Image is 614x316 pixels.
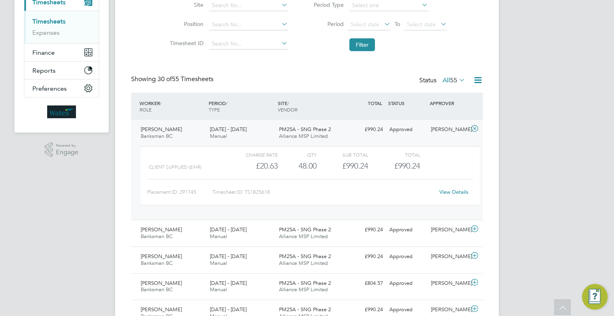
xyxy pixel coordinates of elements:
[149,164,201,170] span: Client Supplied (£/HR)
[210,253,247,260] span: [DATE] - [DATE]
[209,38,288,50] input: Search for...
[308,20,344,28] label: Period
[279,306,331,313] span: PM25A - SNG Phase 2
[279,133,328,139] span: Alliance MSP Limited
[386,123,428,136] div: Approved
[210,133,227,139] span: Manual
[24,44,99,61] button: Finance
[212,186,434,199] div: Timesheet ID: TS1825618
[24,62,99,79] button: Reports
[210,286,227,293] span: Manual
[439,189,468,195] a: View Details
[24,105,99,118] a: Go to home page
[287,100,289,106] span: /
[24,79,99,97] button: Preferences
[141,226,182,233] span: [PERSON_NAME]
[140,106,152,113] span: ROLE
[279,280,331,286] span: PM25A - SNG Phase 2
[141,286,173,293] span: Banksman BC
[167,40,203,47] label: Timesheet ID
[582,284,608,310] button: Engage Resource Center
[45,142,79,157] a: Powered byEngage
[141,133,173,139] span: Banksman BC
[209,19,288,30] input: Search for...
[386,96,428,110] div: STATUS
[368,100,382,106] span: TOTAL
[386,277,428,290] div: Approved
[47,105,76,118] img: wates-logo-retina.png
[279,253,331,260] span: PM25A - SNG Phase 2
[428,250,469,263] div: [PERSON_NAME]
[32,85,67,92] span: Preferences
[210,306,247,313] span: [DATE] - [DATE]
[345,250,386,263] div: £990.24
[210,260,227,266] span: Manual
[345,277,386,290] div: £804.57
[210,226,247,233] span: [DATE] - [DATE]
[138,96,207,117] div: WORKER
[349,38,375,51] button: Filter
[157,75,213,83] span: 55 Timesheets
[32,49,55,56] span: Finance
[317,159,368,173] div: £990.24
[56,149,78,156] span: Engage
[308,1,344,8] label: Period Type
[351,21,379,28] span: Select date
[279,233,328,240] span: Alliance MSP Limited
[428,123,469,136] div: [PERSON_NAME]
[32,67,56,74] span: Reports
[210,126,247,133] span: [DATE] - [DATE]
[386,250,428,263] div: Approved
[394,161,420,171] span: £990.24
[207,96,276,117] div: PERIOD
[210,280,247,286] span: [DATE] - [DATE]
[160,100,161,106] span: /
[368,150,420,159] div: Total
[279,286,328,293] span: Alliance MSP Limited
[167,1,203,8] label: Site
[428,223,469,237] div: [PERSON_NAME]
[167,20,203,28] label: Position
[279,126,331,133] span: PM25A - SNG Phase 2
[209,106,220,113] span: TYPE
[141,126,182,133] span: [PERSON_NAME]
[210,233,227,240] span: Manual
[141,306,182,313] span: [PERSON_NAME]
[279,260,328,266] span: Alliance MSP Limited
[419,75,467,86] div: Status
[428,277,469,290] div: [PERSON_NAME]
[226,159,278,173] div: £20.63
[278,159,317,173] div: 48.00
[32,29,60,36] a: Expenses
[276,96,345,117] div: SITE
[317,150,368,159] div: Sub Total
[56,142,78,149] span: Powered by
[141,253,182,260] span: [PERSON_NAME]
[24,11,99,43] div: Timesheets
[407,21,436,28] span: Select date
[32,18,66,25] a: Timesheets
[345,123,386,136] div: £990.24
[141,233,173,240] span: Banksman BC
[147,186,212,199] div: Placement ID: 291745
[131,75,215,83] div: Showing
[278,150,317,159] div: QTY
[157,75,172,83] span: 30 of
[279,226,331,233] span: PM25A - SNG Phase 2
[226,100,227,106] span: /
[278,106,297,113] span: VENDOR
[450,76,457,84] span: 55
[428,96,469,110] div: APPROVER
[141,280,182,286] span: [PERSON_NAME]
[386,223,428,237] div: Approved
[226,150,278,159] div: Charge rate
[392,19,403,29] span: To
[141,260,173,266] span: Banksman BC
[443,76,465,84] label: All
[345,223,386,237] div: £990.24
